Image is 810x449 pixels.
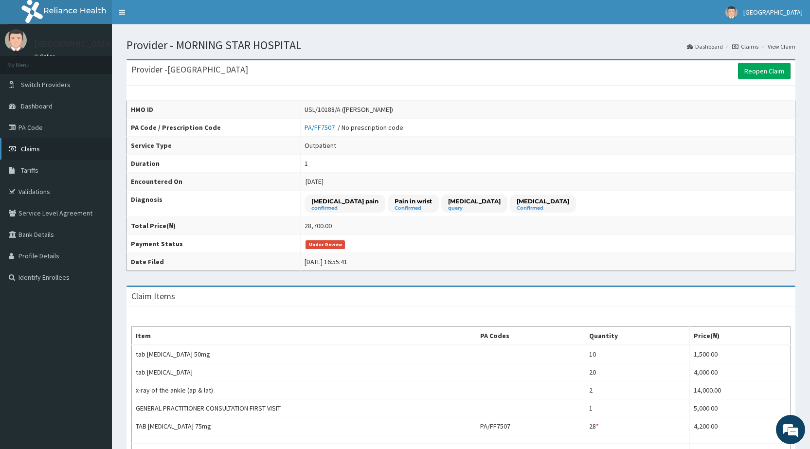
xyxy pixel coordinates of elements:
div: Outpatient [305,141,336,150]
a: Dashboard [687,42,723,51]
th: HMO ID [127,101,301,119]
small: Confirmed [395,206,432,211]
th: Total Price(₦) [127,217,301,235]
a: Online [34,53,57,60]
th: PA Codes [476,327,585,345]
td: 2 [585,381,689,399]
td: tab [MEDICAL_DATA] 50mg [132,345,476,363]
td: 1 [585,399,689,417]
div: Minimize live chat window [160,5,183,28]
td: 1,500.00 [690,345,791,363]
small: query [448,206,501,211]
div: [DATE] 16:55:41 [305,257,347,267]
td: 28 [585,417,689,435]
span: Dashboard [21,102,53,110]
span: Claims [21,144,40,153]
span: We're online! [56,123,134,221]
td: GENERAL PRACTITIONER CONSULTATION FIRST VISIT [132,399,476,417]
h3: Provider - [GEOGRAPHIC_DATA] [131,65,248,74]
a: Reopen Claim [738,63,791,79]
textarea: Type your message and hit 'Enter' [5,266,185,300]
th: Encountered On [127,173,301,191]
span: Under Review [306,240,345,249]
td: 14,000.00 [690,381,791,399]
td: 4,000.00 [690,363,791,381]
div: Chat with us now [51,54,163,67]
h1: Provider - MORNING STAR HOSPITAL [126,39,795,52]
span: [DATE] [306,177,324,186]
td: PA/FF7507 [476,417,585,435]
th: Price(₦) [690,327,791,345]
p: Pain in wrist [395,197,432,205]
a: View Claim [768,42,795,51]
p: [MEDICAL_DATA] pain [311,197,378,205]
div: 1 [305,159,308,168]
img: User Image [5,29,27,51]
h3: Claim Items [131,292,175,301]
span: [GEOGRAPHIC_DATA] [743,8,803,17]
img: d_794563401_company_1708531726252_794563401 [18,49,39,73]
a: Claims [732,42,758,51]
p: [GEOGRAPHIC_DATA] [34,39,114,48]
th: Diagnosis [127,191,301,217]
th: Date Filed [127,253,301,271]
img: User Image [725,6,738,18]
p: [MEDICAL_DATA] [448,197,501,205]
th: PA Code / Prescription Code [127,119,301,137]
small: Confirmed [517,206,569,211]
div: / No prescription code [305,123,403,132]
span: Tariffs [21,166,38,175]
span: Switch Providers [21,80,71,89]
th: Service Type [127,137,301,155]
th: Item [132,327,476,345]
td: x-ray of the ankle (ap & lat) [132,381,476,399]
td: 4,200.00 [690,417,791,435]
th: Payment Status [127,235,301,253]
th: Quantity [585,327,689,345]
td: tab [MEDICAL_DATA] [132,363,476,381]
td: 5,000.00 [690,399,791,417]
td: 20 [585,363,689,381]
td: TAB [MEDICAL_DATA] 75mg [132,417,476,435]
div: 28,700.00 [305,221,332,231]
a: PA/FF7507 [305,123,338,132]
small: confirmed [311,206,378,211]
div: USL/10188/A ([PERSON_NAME]) [305,105,393,114]
p: [MEDICAL_DATA] [517,197,569,205]
th: Duration [127,155,301,173]
td: 10 [585,345,689,363]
